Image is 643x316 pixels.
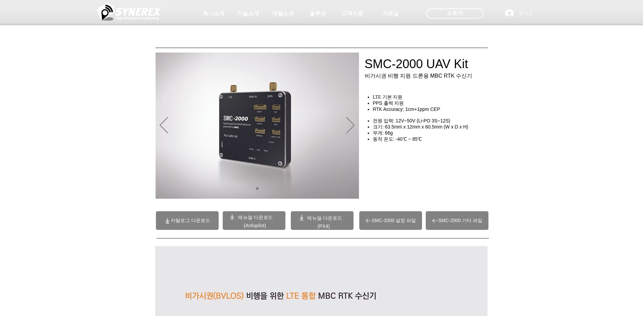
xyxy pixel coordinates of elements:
[171,218,210,224] span: 카탈로그 다운로드
[373,130,393,136] span: 무게: 66g
[318,223,330,229] a: (PX4)
[374,7,407,20] a: 자료실
[341,10,363,17] span: 고객지원
[346,117,355,135] button: 다음
[426,8,484,19] div: 스토어
[359,211,422,230] a: SMC-2000 설정 파일
[373,118,450,123] span: 전원 입력: 12V~50V (Li-PO 3S~12S)
[438,218,483,224] span: SMC-2000 기타 파일
[372,218,416,224] span: SMC-2000 설정 파일
[253,187,261,190] nav: 슬라이드
[301,7,335,20] a: 솔루션
[156,211,219,230] a: 카탈로그 다운로드
[231,7,265,20] a: 기술소개
[203,10,224,17] span: 회사소개
[197,7,230,20] a: 회사소개
[160,117,168,135] button: 이전
[256,187,259,190] a: 01
[266,7,300,20] a: 제품소개
[272,10,294,17] span: 제품소개
[237,10,259,17] span: 기술소개
[238,215,273,220] a: 메뉴얼 다운로드
[156,53,359,199] div: 슬라이드쇼
[447,9,463,17] span: 스토어
[516,10,535,17] span: 로그인
[97,2,161,22] img: 씨너렉스_White_simbol_대지 1.png
[373,124,468,130] span: 크기: 63.5mm x 12mm x 60.5mm (W x D x H)
[373,106,440,112] span: RTK Accuracy: 1cm+1ppm CEP
[307,215,342,221] a: 메뉴얼 다운로드
[382,10,399,17] span: 자료실
[335,7,369,20] a: 고객지원
[500,7,538,20] button: 로그인
[373,136,422,142] span: 동작 온도: -40℃ ~ 85℃
[156,53,359,199] img: SMC2000.jpg
[244,223,266,228] a: (Ardupilot)
[426,211,488,230] a: SMC-2000 기타 파일
[309,10,326,17] span: 솔루션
